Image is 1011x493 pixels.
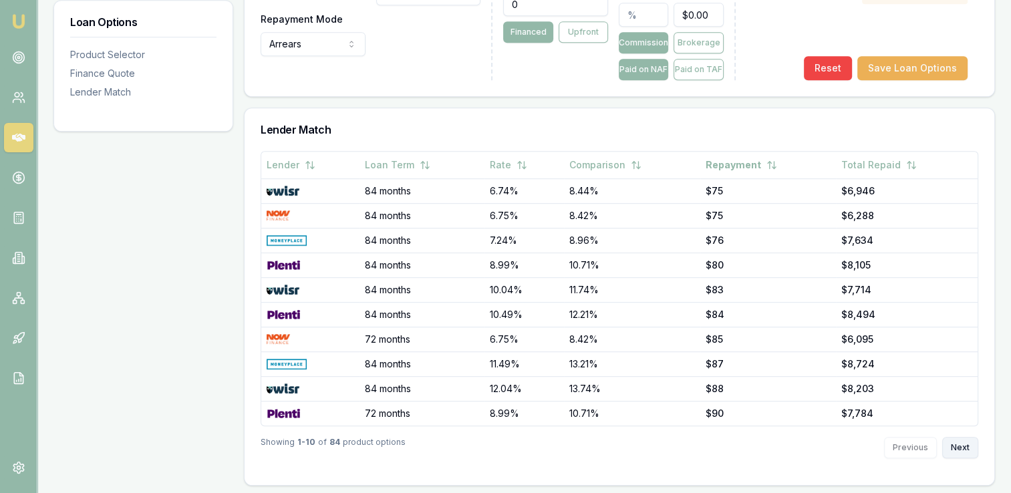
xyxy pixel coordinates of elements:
div: Product Selector [70,48,216,61]
td: 13.74% [564,376,700,401]
td: 84 months [359,376,485,401]
div: Lender Match [70,86,216,99]
div: $7,714 [841,283,972,297]
td: 8.99% [484,253,564,277]
td: 11.74% [564,277,700,302]
td: 8.42% [564,203,700,228]
img: Plenti [267,260,301,271]
strong: 1 - 10 [297,437,315,458]
div: $7,784 [841,407,972,420]
div: $6,288 [841,209,972,222]
strong: 84 [329,437,340,458]
button: Comparison [569,153,641,177]
td: 72 months [359,401,485,426]
div: Showing of product options [261,437,406,458]
div: $83 [706,283,831,297]
label: Repayment Mode [261,13,343,25]
td: 8.99% [484,401,564,426]
img: emu-icon-u.png [11,13,27,29]
button: Lender [267,153,315,177]
div: $84 [706,308,831,321]
td: 84 months [359,228,485,253]
div: $80 [706,259,831,272]
h3: Loan Options [70,17,216,27]
td: 8.96% [564,228,700,253]
div: $85 [706,333,831,346]
td: 10.71% [564,401,700,426]
div: $7,634 [841,234,972,247]
td: 84 months [359,277,485,302]
div: $8,105 [841,259,972,272]
button: Loan Term [365,153,430,177]
img: Money Place [267,359,307,369]
img: Plenti [267,309,301,320]
div: $75 [706,209,831,222]
td: 84 months [359,351,485,376]
td: 6.75% [484,203,564,228]
button: Next [942,437,978,458]
img: WISR [267,383,299,394]
td: 10.71% [564,253,700,277]
td: 8.42% [564,327,700,351]
td: 12.04% [484,376,564,401]
td: 11.49% [484,351,564,376]
td: 10.49% [484,302,564,327]
button: Upfront [559,21,608,43]
button: Financed [503,21,553,43]
div: $8,203 [841,382,972,395]
button: Save Loan Options [857,56,968,80]
img: Money Place [267,235,307,246]
button: Repayment [706,153,777,177]
button: Rate [490,153,527,177]
td: 7.24% [484,228,564,253]
button: Reset [804,56,852,80]
img: WISR [267,285,299,295]
td: 84 months [359,178,485,203]
td: 6.75% [484,327,564,351]
button: Brokerage [674,32,723,53]
div: $75 [706,184,831,198]
button: Total Repaid [841,153,917,177]
div: $90 [706,407,831,420]
td: 72 months [359,327,485,351]
div: $87 [706,357,831,371]
td: 12.21% [564,302,700,327]
div: $88 [706,382,831,395]
div: $8,724 [841,357,972,371]
div: $76 [706,234,831,247]
td: 10.04% [484,277,564,302]
img: Plenti [267,408,301,419]
td: 84 months [359,253,485,277]
div: Finance Quote [70,67,216,80]
td: 84 months [359,203,485,228]
td: 6.74% [484,178,564,203]
td: 8.44% [564,178,700,203]
div: $6,095 [841,333,972,346]
div: $8,494 [841,308,972,321]
td: 13.21% [564,351,700,376]
button: Paid on NAF [619,59,668,80]
button: Paid on TAF [674,59,723,80]
td: 84 months [359,302,485,327]
button: Commission [619,32,668,53]
img: NOW Finance [267,210,290,221]
img: WISR [267,186,299,196]
img: NOW Finance [267,334,290,345]
input: % [619,3,668,27]
h3: Lender Match [261,124,978,135]
div: $6,946 [841,184,972,198]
